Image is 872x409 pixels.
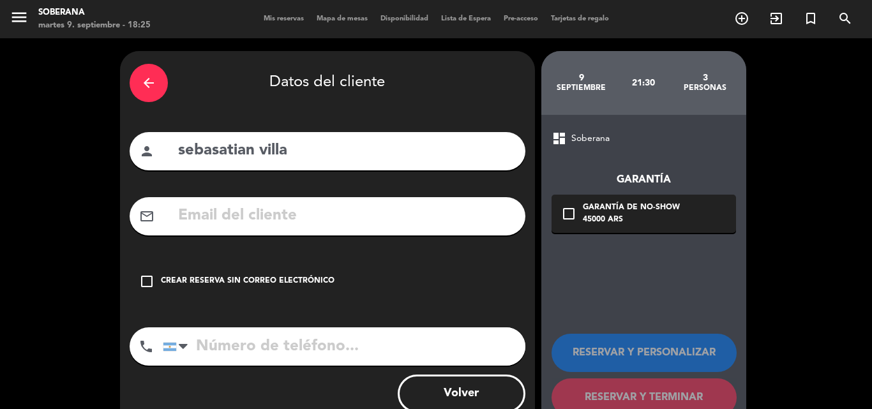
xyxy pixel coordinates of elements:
[435,15,497,22] span: Lista de Espera
[10,8,29,27] i: menu
[139,144,154,159] i: person
[497,15,545,22] span: Pre-acceso
[583,202,680,214] div: Garantía de no-show
[674,73,736,83] div: 3
[257,15,310,22] span: Mis reservas
[374,15,435,22] span: Disponibilidad
[545,15,615,22] span: Tarjetas de regalo
[139,339,154,354] i: phone
[38,6,151,19] div: Soberana
[38,19,151,32] div: martes 9. septiembre - 18:25
[141,75,156,91] i: arrow_back
[163,327,525,366] input: Número de teléfono...
[674,83,736,93] div: personas
[552,172,736,188] div: Garantía
[552,131,567,146] span: dashboard
[139,274,154,289] i: check_box_outline_blank
[803,11,818,26] i: turned_in_not
[612,61,674,105] div: 21:30
[130,61,525,105] div: Datos del cliente
[583,214,680,227] div: 45000 ARS
[561,206,576,221] i: check_box_outline_blank
[838,11,853,26] i: search
[551,73,613,83] div: 9
[734,11,749,26] i: add_circle_outline
[769,11,784,26] i: exit_to_app
[552,334,737,372] button: RESERVAR Y PERSONALIZAR
[571,131,610,146] span: Soberana
[177,138,516,164] input: Nombre del cliente
[177,203,516,229] input: Email del cliente
[139,209,154,224] i: mail_outline
[163,328,193,365] div: Argentina: +54
[310,15,374,22] span: Mapa de mesas
[551,83,613,93] div: septiembre
[10,8,29,31] button: menu
[161,275,335,288] div: Crear reserva sin correo electrónico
